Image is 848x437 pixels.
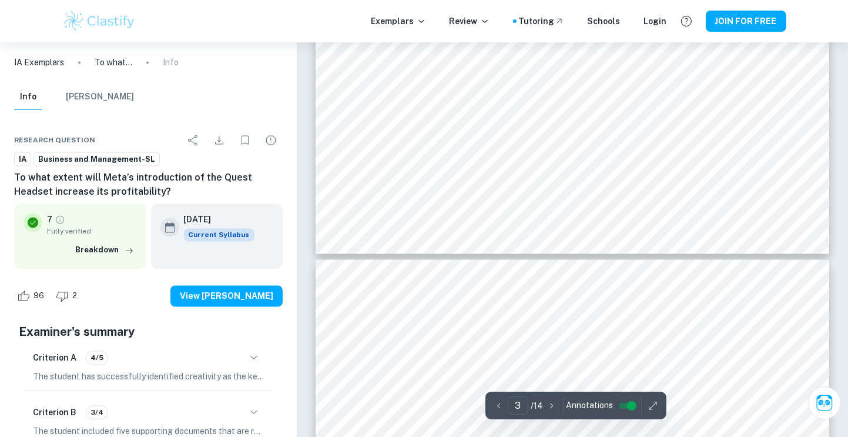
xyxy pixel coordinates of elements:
[62,9,137,33] img: Clastify logo
[184,229,254,242] div: This exemplar is based on the current syllabus. Feel free to refer to it for inspiration/ideas wh...
[19,323,278,341] h5: Examiner's summary
[170,286,283,307] button: View [PERSON_NAME]
[47,226,137,237] span: Fully verified
[14,56,64,69] a: IA Exemplars
[182,129,205,152] div: Share
[676,11,696,31] button: Help and Feedback
[55,215,65,225] a: Grade fully verified
[72,242,137,259] button: Breakdown
[14,152,31,167] a: IA
[184,214,245,226] h6: [DATE]
[14,135,95,146] span: Research question
[371,15,426,28] p: Exemplars
[33,406,76,419] h6: Criterion B
[14,84,42,110] button: Info
[33,352,76,365] h6: Criterion A
[66,84,134,110] button: [PERSON_NAME]
[531,399,543,412] p: / 14
[95,56,132,69] p: To what extent will Meta’s introduction of the Quest Headset increase its profitability?
[519,15,564,28] a: Tutoring
[566,399,613,412] span: Annotations
[47,214,52,226] p: 7
[86,408,108,418] span: 3/4
[588,15,621,28] a: Schools
[14,287,51,306] div: Like
[15,154,31,166] span: IA
[706,11,786,32] button: JOIN FOR FREE
[450,15,490,28] p: Review
[259,129,283,152] div: Report issue
[233,129,257,152] div: Bookmark
[14,171,283,199] h6: To what extent will Meta’s introduction of the Quest Headset increase its profitability?
[34,154,159,166] span: Business and Management-SL
[184,229,254,242] span: Current Syllabus
[163,56,179,69] p: Info
[644,15,667,28] a: Login
[86,353,108,363] span: 4/5
[33,152,160,167] a: Business and Management-SL
[808,386,841,419] button: Ask Clai
[53,287,83,306] div: Dislike
[33,371,264,383] p: The student has successfully identified creativity as the key concept for the Internal Assessment...
[66,291,83,302] span: 2
[207,129,231,152] div: Download
[27,291,51,302] span: 96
